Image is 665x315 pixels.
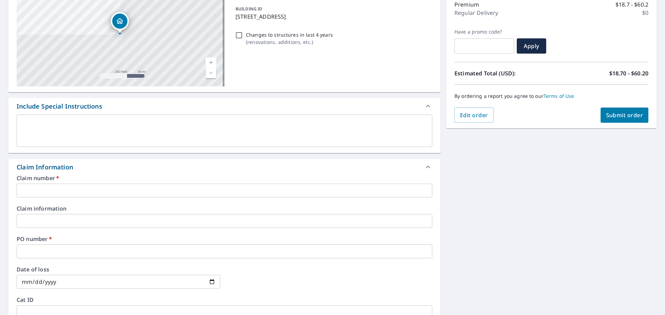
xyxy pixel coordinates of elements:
p: Premium [454,0,479,9]
a: Terms of Use [543,93,574,99]
label: PO number [17,236,432,242]
a: Current Level 17, Zoom In [206,57,216,68]
button: Submit order [601,108,649,123]
div: Include Special Instructions [8,98,441,114]
button: Edit order [454,108,494,123]
p: $18.70 - $60.20 [609,69,648,77]
label: Claim number [17,175,432,181]
label: Have a promo code? [454,29,514,35]
p: [STREET_ADDRESS] [236,12,429,21]
span: Edit order [460,111,488,119]
p: Estimated Total (USD): [454,69,551,77]
label: Cat ID [17,297,432,303]
span: Apply [522,42,541,50]
span: Submit order [606,111,643,119]
label: Claim information [17,206,432,211]
a: Current Level 17, Zoom Out [206,68,216,78]
p: Changes to structures in last 4 years [246,31,333,38]
label: Date of loss [17,267,220,272]
p: $18.7 - $60.2 [615,0,648,9]
p: By ordering a report you agree to our [454,93,648,99]
div: Claim Information [17,163,73,172]
div: Dropped pin, building 1, Residential property, 203 Deerfield Dr New Bern, NC 28562 [111,12,129,34]
div: Claim Information [8,159,441,175]
p: Regular Delivery [454,9,498,17]
p: ( renovations, additions, etc. ) [246,38,333,46]
div: Include Special Instructions [17,102,102,111]
p: BUILDING ID [236,6,262,12]
button: Apply [517,38,546,54]
p: $0 [642,9,648,17]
